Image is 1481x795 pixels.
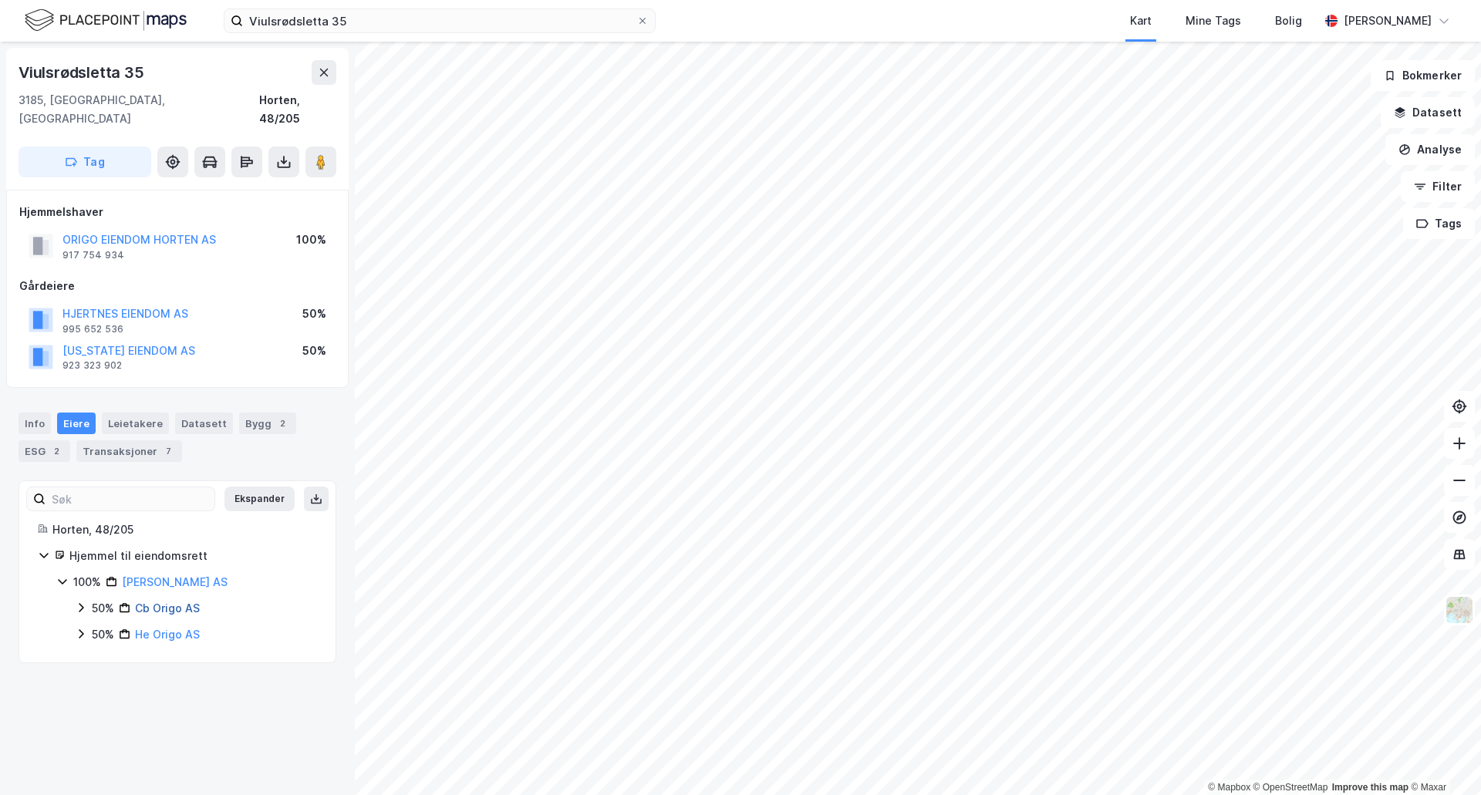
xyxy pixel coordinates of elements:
div: Transaksjoner [76,440,182,462]
div: ESG [19,440,70,462]
div: Bolig [1275,12,1302,30]
div: 7 [160,443,176,459]
button: Tags [1403,208,1475,239]
div: 50% [92,625,114,644]
div: Horten, 48/205 [52,520,317,539]
div: Kontrollprogram for chat [1404,721,1481,795]
div: 917 754 934 [62,249,124,261]
div: 50% [302,342,326,360]
a: [PERSON_NAME] AS [122,575,228,588]
div: Hjemmelshaver [19,203,336,221]
input: Søk [46,487,214,510]
button: Bokmerker [1371,60,1475,91]
div: 50% [302,305,326,323]
div: Hjemmel til eiendomsrett [69,547,317,565]
button: Tag [19,147,151,177]
a: He Origo AS [135,628,200,641]
div: 3185, [GEOGRAPHIC_DATA], [GEOGRAPHIC_DATA] [19,91,259,128]
iframe: Chat Widget [1404,721,1481,795]
a: Improve this map [1332,782,1408,793]
button: Filter [1401,171,1475,202]
div: Info [19,413,51,434]
div: Leietakere [102,413,169,434]
div: Horten, 48/205 [259,91,336,128]
img: Z [1445,595,1474,625]
a: OpenStreetMap [1253,782,1328,793]
div: Kart [1130,12,1152,30]
div: Eiere [57,413,96,434]
div: Bygg [239,413,296,434]
div: 100% [296,231,326,249]
div: Datasett [175,413,233,434]
a: Mapbox [1208,782,1250,793]
div: 2 [275,416,290,431]
div: [PERSON_NAME] [1344,12,1432,30]
div: 50% [92,599,114,618]
div: Gårdeiere [19,277,336,295]
div: 995 652 536 [62,323,123,335]
div: Viulsrødsletta 35 [19,60,147,85]
button: Ekspander [224,487,295,511]
img: logo.f888ab2527a4732fd821a326f86c7f29.svg [25,7,187,34]
a: Cb Origo AS [135,601,200,615]
input: Søk på adresse, matrikkel, gårdeiere, leietakere eller personer [243,9,636,32]
button: Datasett [1381,97,1475,128]
button: Analyse [1385,134,1475,165]
div: 2 [49,443,64,459]
div: 923 323 902 [62,359,122,372]
div: 100% [73,573,101,591]
div: Mine Tags [1186,12,1241,30]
